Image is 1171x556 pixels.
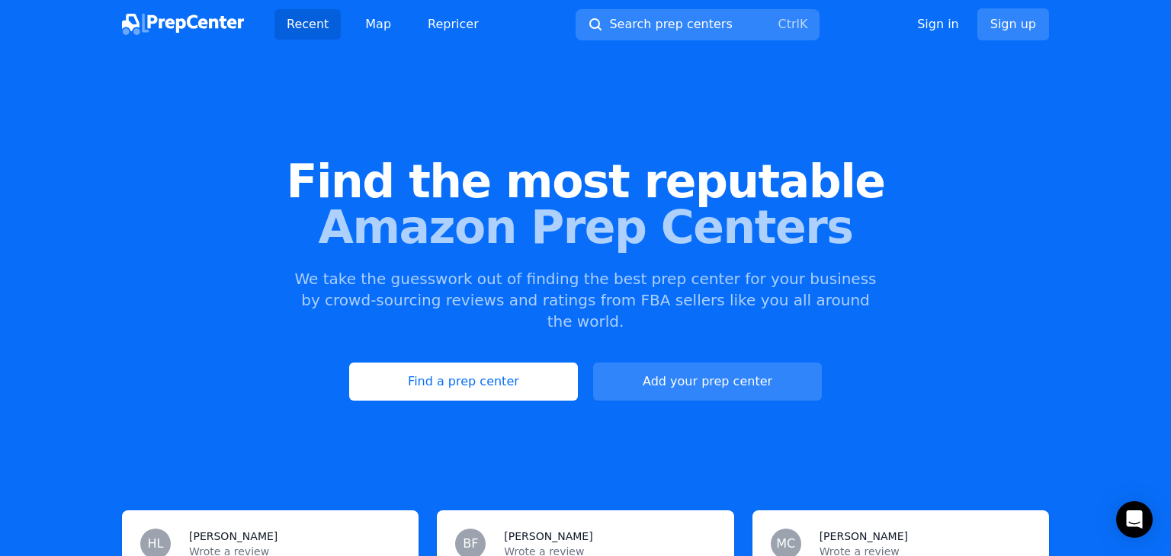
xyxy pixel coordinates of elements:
h3: [PERSON_NAME] [504,529,592,544]
img: PrepCenter [122,14,244,35]
kbd: K [800,17,808,31]
span: Amazon Prep Centers [24,204,1147,250]
kbd: Ctrl [778,17,799,31]
div: Open Intercom Messenger [1116,501,1153,538]
span: MC [776,538,795,550]
a: Map [353,9,403,40]
span: HL [148,538,164,550]
h3: [PERSON_NAME] [820,529,908,544]
button: Search prep centersCtrlK [576,9,820,40]
span: BF [463,538,478,550]
a: Sign in [917,15,959,34]
span: Find the most reputable [24,158,1147,204]
span: Search prep centers [609,15,732,34]
p: We take the guesswork out of finding the best prep center for your business by crowd-sourcing rev... [293,268,878,332]
a: Sign up [977,8,1049,40]
a: Add your prep center [593,363,822,401]
a: Repricer [415,9,491,40]
h3: [PERSON_NAME] [189,529,278,544]
a: Recent [274,9,341,40]
a: Find a prep center [349,363,578,401]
